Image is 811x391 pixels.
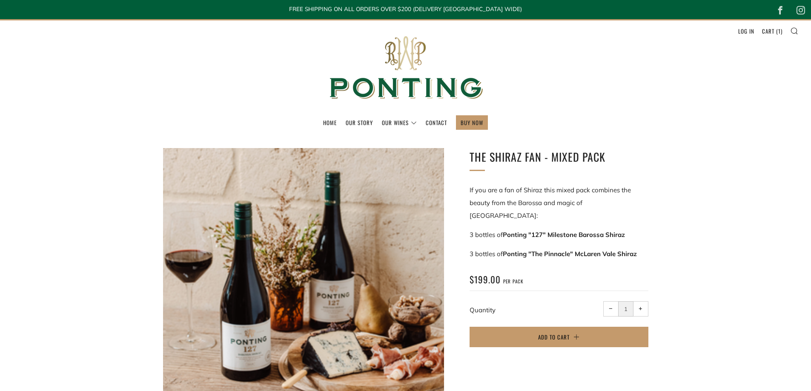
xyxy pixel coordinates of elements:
img: Ponting Wines [321,20,491,115]
span: 1 [778,27,781,35]
a: Our Story [346,116,373,129]
p: If you are a fan of Shiraz this mixed pack combines the beauty from the Barossa and magic of [GEO... [470,184,648,222]
span: per pack [503,278,523,285]
strong: Ponting "The Pinnacle" McLaren Vale Shiraz [503,250,637,258]
p: 3 bottles of [470,248,648,260]
a: BUY NOW [461,116,483,129]
input: quantity [618,301,633,317]
button: Add to Cart [470,327,648,347]
a: Our Wines [382,116,417,129]
a: Log in [738,24,754,38]
span: − [609,307,613,311]
h1: The Shiraz Fan - Mixed Pack [470,148,648,166]
span: $199.00 [470,273,501,286]
span: + [639,307,642,311]
a: Home [323,116,337,129]
label: Quantity [470,306,496,314]
strong: Ponting "127" Milestone Barossa Shiraz [503,231,625,239]
p: 3 bottles of [470,228,648,241]
a: Cart (1) [762,24,782,38]
span: Add to Cart [538,333,570,341]
a: Contact [426,116,447,129]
